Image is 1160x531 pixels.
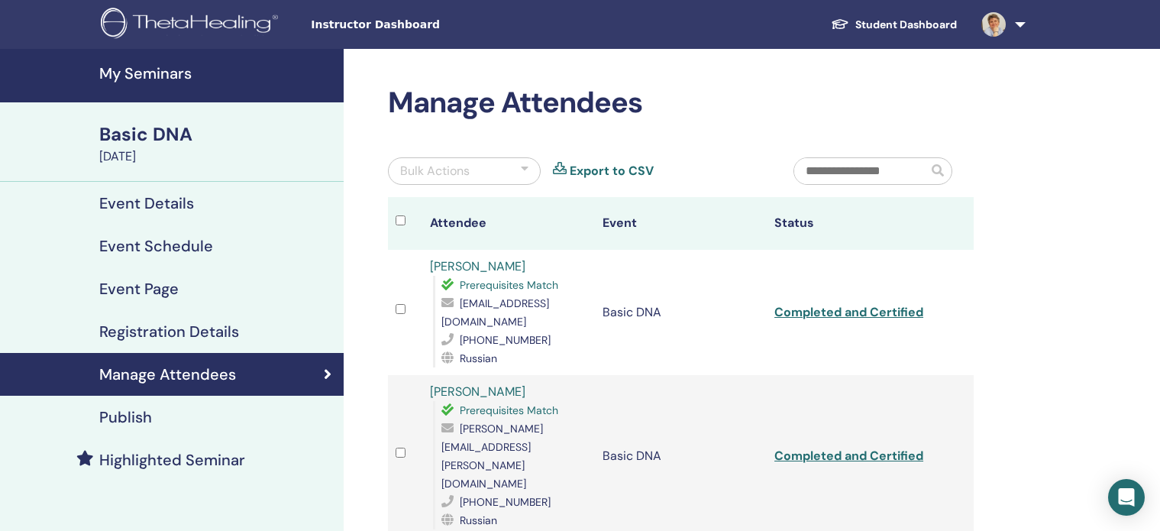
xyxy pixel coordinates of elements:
[460,351,497,365] span: Russian
[441,422,543,491] span: [PERSON_NAME][EMAIL_ADDRESS][PERSON_NAME][DOMAIN_NAME]
[99,64,334,83] h4: My Seminars
[460,403,558,417] span: Prerequisites Match
[460,495,551,509] span: [PHONE_NUMBER]
[99,147,334,166] div: [DATE]
[430,384,525,400] a: [PERSON_NAME]
[99,280,179,298] h4: Event Page
[99,322,239,341] h4: Registration Details
[99,237,213,255] h4: Event Schedule
[570,162,654,180] a: Export to CSV
[1108,479,1145,516] div: Open Intercom Messenger
[460,333,551,347] span: [PHONE_NUMBER]
[774,304,923,320] a: Completed and Certified
[99,451,245,469] h4: Highlighted Seminar
[388,86,974,121] h2: Manage Attendees
[767,197,939,250] th: Status
[831,18,849,31] img: graduation-cap-white.svg
[99,121,334,147] div: Basic DNA
[99,408,152,426] h4: Publish
[460,278,558,292] span: Prerequisites Match
[430,258,525,274] a: [PERSON_NAME]
[981,12,1006,37] img: default.jpg
[99,194,194,212] h4: Event Details
[595,197,767,250] th: Event
[311,17,540,33] span: Instructor Dashboard
[441,296,549,329] span: [EMAIL_ADDRESS][DOMAIN_NAME]
[819,11,969,39] a: Student Dashboard
[400,162,470,180] div: Bulk Actions
[595,250,767,375] td: Basic DNA
[90,121,344,166] a: Basic DNA[DATE]
[101,8,283,42] img: logo.png
[460,513,497,527] span: Russian
[422,197,594,250] th: Attendee
[99,365,236,384] h4: Manage Attendees
[774,448,923,464] a: Completed and Certified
